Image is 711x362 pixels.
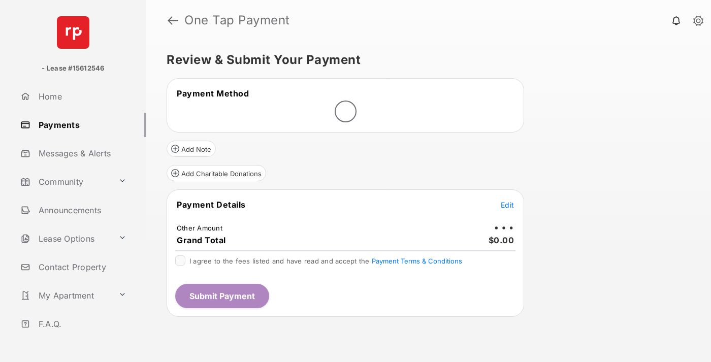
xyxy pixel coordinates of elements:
[42,63,104,74] p: - Lease #15612546
[175,284,269,308] button: Submit Payment
[176,223,223,233] td: Other Amount
[57,16,89,49] img: svg+xml;base64,PHN2ZyB4bWxucz0iaHR0cDovL3d3dy53My5vcmcvMjAwMC9zdmciIHdpZHRoPSI2NCIgaGVpZ2h0PSI2NC...
[167,54,683,66] h5: Review & Submit Your Payment
[16,84,146,109] a: Home
[177,200,246,210] span: Payment Details
[16,141,146,166] a: Messages & Alerts
[177,235,226,245] span: Grand Total
[372,257,462,265] button: I agree to the fees listed and have read and accept the
[16,198,146,222] a: Announcements
[184,14,290,26] strong: One Tap Payment
[16,255,146,279] a: Contact Property
[16,170,114,194] a: Community
[16,226,114,251] a: Lease Options
[16,113,146,137] a: Payments
[167,141,216,157] button: Add Note
[16,312,146,336] a: F.A.Q.
[177,88,249,98] span: Payment Method
[167,165,266,181] button: Add Charitable Donations
[16,283,114,308] a: My Apartment
[489,235,514,245] span: $0.00
[189,257,462,265] span: I agree to the fees listed and have read and accept the
[501,201,514,209] span: Edit
[501,200,514,210] button: Edit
